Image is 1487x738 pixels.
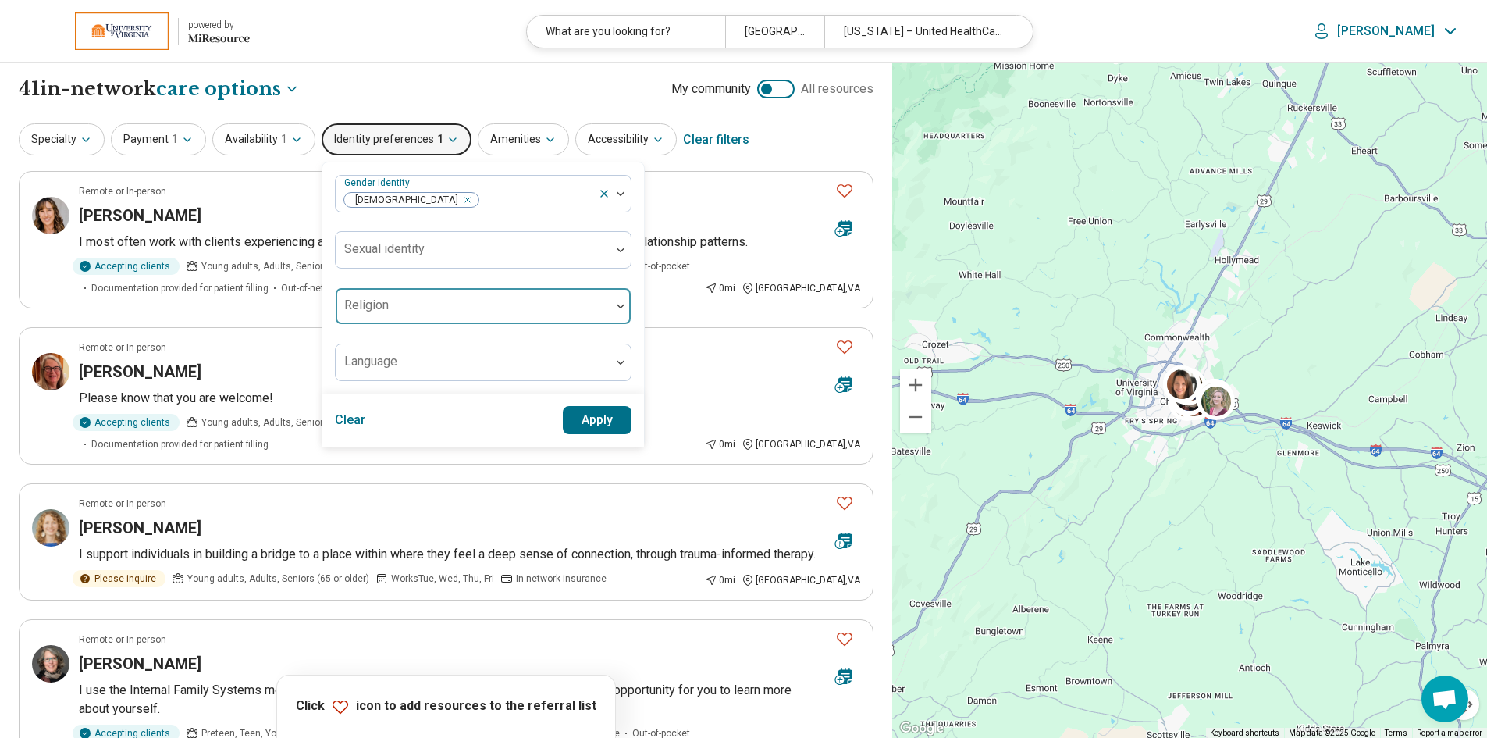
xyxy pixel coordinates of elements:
[296,697,596,716] p: Click icon to add resources to the referral list
[79,497,166,511] p: Remote or In-person
[73,414,180,431] div: Accepting clients
[212,123,315,155] button: Availability1
[322,123,471,155] button: Identity preferences1
[344,177,413,188] label: Gender identity
[79,545,860,564] p: I support individuals in building a bridge to a place within where they feel a deep sense of conn...
[172,131,178,148] span: 1
[79,633,166,647] p: Remote or In-person
[25,12,250,50] a: University of Virginiapowered by
[79,205,201,226] h3: [PERSON_NAME]
[281,281,390,295] span: Out-of-network insurance
[19,123,105,155] button: Specialty
[900,401,931,433] button: Zoom out
[391,572,494,586] span: Works Tue, Wed, Thu, Fri
[742,437,860,451] div: [GEOGRAPHIC_DATA] , VA
[516,572,607,586] span: In-network insurance
[801,80,873,98] span: All resources
[683,121,749,159] div: Clear filters
[79,653,201,675] h3: [PERSON_NAME]
[79,233,860,251] p: I most often work with clients experiencing anxiety, [MEDICAL_DATA], [MEDICAL_DATA], or unhealthy...
[527,16,725,48] div: What are you looking for?
[1385,729,1407,737] a: Terms (opens in new tab)
[742,573,860,587] div: [GEOGRAPHIC_DATA] , VA
[829,487,860,519] button: Favorite
[335,406,366,434] button: Clear
[1417,729,1482,737] a: Report a map error
[344,354,397,369] label: Language
[344,241,425,256] label: Sexual identity
[705,573,735,587] div: 0 mi
[79,361,201,383] h3: [PERSON_NAME]
[111,123,206,155] button: Payment1
[91,437,269,451] span: Documentation provided for patient filling
[79,681,860,718] p: I use the Internal Family Systems model and view the counseling process as a partnership and an o...
[75,12,169,50] img: University of Virginia
[705,437,735,451] div: 0 mi
[437,131,443,148] span: 1
[824,16,1023,48] div: [US_STATE] – United HealthCare
[1289,729,1375,737] span: Map data ©2025 Google
[1421,676,1468,722] div: Open chat
[742,281,860,295] div: [GEOGRAPHIC_DATA] , VA
[705,281,735,295] div: 0 mi
[725,16,824,48] div: [GEOGRAPHIC_DATA], [GEOGRAPHIC_DATA]
[281,131,287,148] span: 1
[91,281,269,295] span: Documentation provided for patient filling
[563,406,632,434] button: Apply
[829,623,860,655] button: Favorite
[156,76,281,102] span: care options
[73,258,180,275] div: Accepting clients
[187,572,369,586] span: Young adults, Adults, Seniors (65 or older)
[201,259,383,273] span: Young adults, Adults, Seniors (65 or older)
[79,340,166,355] p: Remote or In-person
[575,123,677,155] button: Accessibility
[344,298,389,312] label: Religion
[829,331,860,363] button: Favorite
[156,76,300,102] button: Care options
[79,389,860,408] p: Please know that you are welcome!
[188,18,250,32] div: powered by
[344,193,463,208] span: [DEMOGRAPHIC_DATA]
[829,175,860,207] button: Favorite
[79,184,166,198] p: Remote or In-person
[79,517,201,539] h3: [PERSON_NAME]
[1337,23,1435,39] p: [PERSON_NAME]
[201,415,383,430] span: Young adults, Adults, Seniors (65 or older)
[73,570,165,587] div: Please inquire
[671,80,751,98] span: My community
[900,369,931,401] button: Zoom in
[632,259,690,273] span: Out-of-pocket
[19,76,300,102] h1: 41 in-network
[478,123,569,155] button: Amenities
